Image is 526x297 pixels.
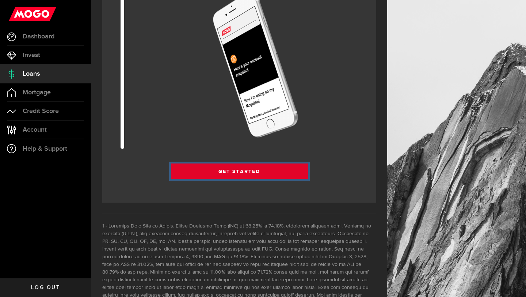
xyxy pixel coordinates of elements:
span: Loans [23,71,40,77]
span: Mortgage [23,89,51,96]
span: Dashboard [23,33,54,40]
span: Credit Score [23,108,59,114]
span: Account [23,127,47,133]
a: Get Started [171,163,308,179]
span: Invest [23,52,40,59]
span: Log out [31,285,60,290]
span: Help & Support [23,146,67,152]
